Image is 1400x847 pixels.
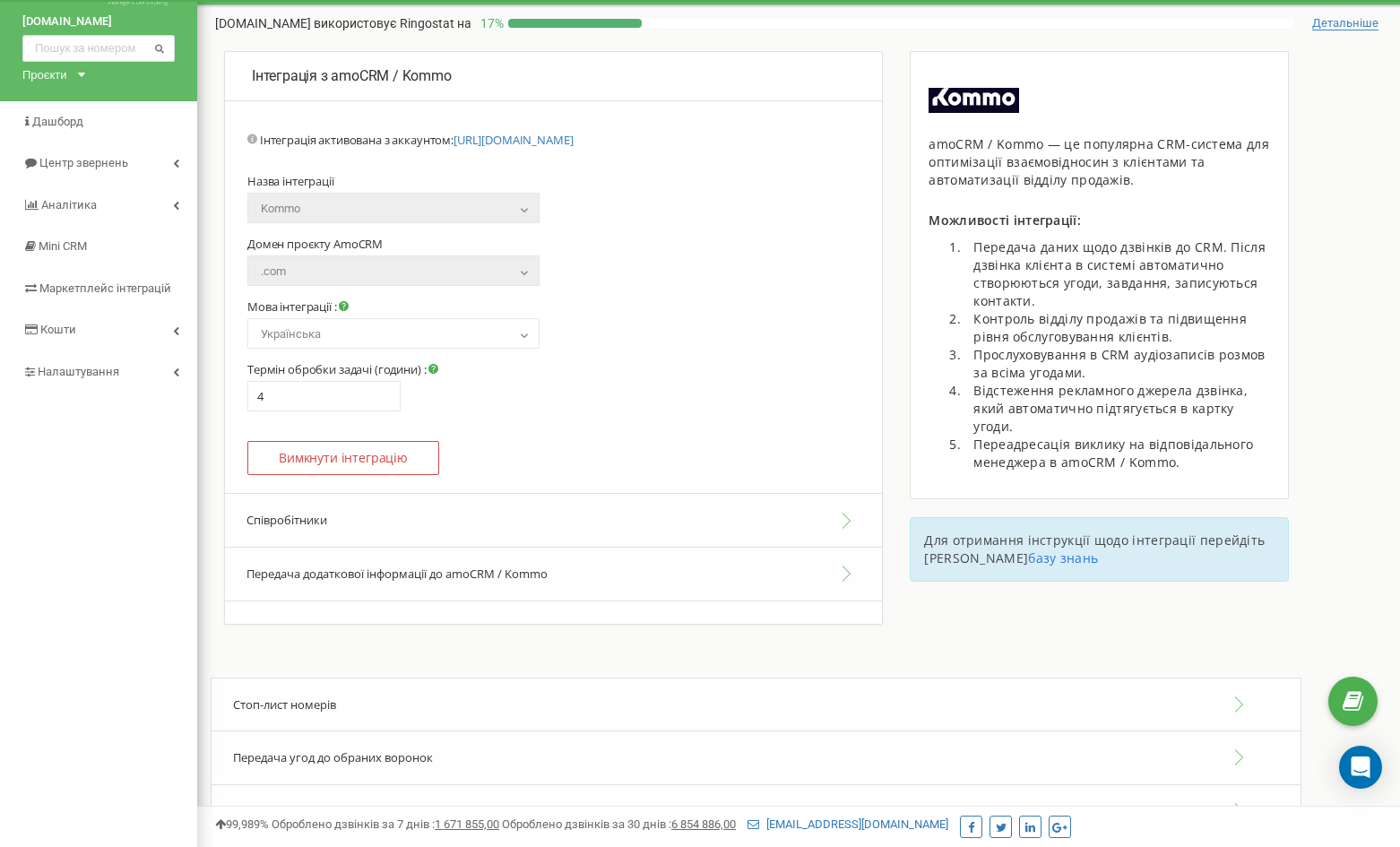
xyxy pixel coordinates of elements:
[252,66,855,87] p: Інтеграція з amoCRM / Kommo
[272,817,499,831] span: Оброблено дзвінків за 7 днів :
[924,532,1274,567] p: Для отримання інструкції щодо інтеграції перейдіть [PERSON_NAME]
[39,239,87,253] span: Mini CRM
[247,193,540,223] span: Kommo
[233,803,335,819] span: Сценарії інтеграції
[39,156,128,169] span: Центр звернень
[929,212,1269,229] p: Можливості інтеграції:
[964,382,1269,436] li: Відстеження рекламного джерела дзвінка, який автоматично підтягується в картку угоди.
[502,817,736,831] span: Оброблено дзвінків за 30 днів :
[39,281,171,295] span: Маркетплейс інтеграцій
[247,299,349,314] label: Мова інтеграції :
[964,238,1269,310] li: Передача даних щодо дзвінків до CRM. Після дзвінка клієнта в системі автоматично створюються угод...
[247,318,540,349] span: Українська
[22,66,67,83] div: Проєкти
[215,817,269,831] span: 99,989%
[929,88,1019,113] img: image
[40,323,76,336] span: Кошти
[41,198,97,212] span: Аналiтика
[38,365,119,378] span: Налаштування
[260,132,574,148] span: Інтеграція активована з аккаунтом:
[964,436,1269,471] li: Переадресація виклику на відповідального менеджера в amoCRM / Kommo.
[254,322,533,347] span: Українська
[671,817,736,831] u: 6 854 886,00
[215,14,471,32] p: [DOMAIN_NAME]
[471,14,508,32] p: 17 %
[964,346,1269,382] li: Прослуховування в CRM аудіозаписів розмов за всіма угодами.
[454,132,573,148] a: [URL][DOMAIN_NAME]
[1028,549,1098,566] a: базу знань
[1339,746,1382,789] div: Open Intercom Messenger
[964,310,1269,346] li: Контроль відділу продажів та підвищення рівня обслуговування клієнтів.
[32,115,83,128] span: Дашборд
[225,493,882,548] button: Співробітники
[314,16,471,30] span: використовує Ringostat на
[22,35,175,62] input: Пошук за номером
[225,548,882,601] button: Передача додаткової інформації до amoCRM / Kommo
[247,255,540,286] span: .com
[247,362,438,376] label: Термін обробки задачі (години) :
[435,817,499,831] u: 1 671 855,00
[929,135,1269,189] div: amoCRM / Kommo — це популярна CRM-система для оптимізації взаємовідносин з клієнтами та автоматиз...
[748,817,948,831] a: [EMAIL_ADDRESS][DOMAIN_NAME]
[247,441,439,475] button: Вимкнути інтеграцію
[22,13,175,30] a: [DOMAIN_NAME]
[254,259,533,284] span: .com
[254,196,533,221] span: Kommo
[233,749,433,765] span: Передача угод до обраних воронок
[247,174,334,188] label: Назва інтеграції
[1312,16,1378,30] span: Детальніше
[247,237,383,251] label: Домен проєкту AmoCRM
[233,696,336,713] span: Стоп-лист номерів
